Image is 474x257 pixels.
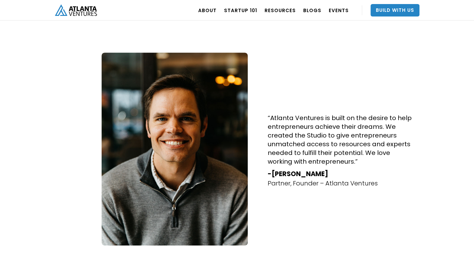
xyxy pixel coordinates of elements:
h4: “Atlanta Ventures is built on the desire to help entrepreneurs achieve their dreams. We created t... [268,114,414,166]
a: EVENTS [329,2,349,19]
a: Startup 101 [224,2,257,19]
strong: -[PERSON_NAME] [268,169,328,178]
a: BLOGS [303,2,321,19]
a: Build With Us [371,4,419,16]
a: ABOUT [198,2,217,19]
p: Partner, Founder – Atlanta Ventures [268,179,378,188]
img: David Cummings [102,53,248,245]
a: RESOURCES [265,2,296,19]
